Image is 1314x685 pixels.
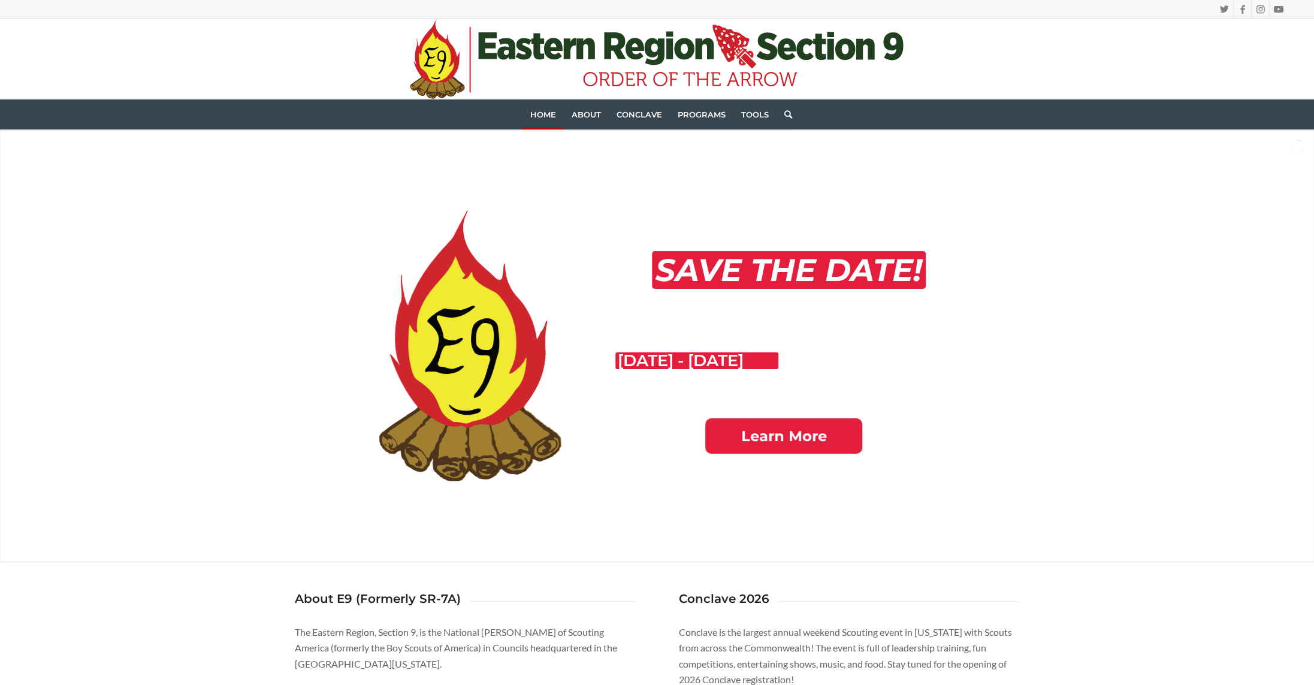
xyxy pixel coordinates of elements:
a: Tools [733,99,776,129]
a: About [563,99,608,129]
span: Tools [741,110,768,119]
a: Conclave [608,99,669,129]
span: Home [530,110,555,119]
h2: SAVE THE DATE! [652,251,926,289]
p: CAMP [PERSON_NAME] [PERSON_NAME], [GEOGRAPHIC_DATA] [616,376,980,399]
span: Programs [677,110,725,119]
span: About [571,110,600,119]
a: Programs [669,99,733,129]
h3: About E9 (Formerly SR-7A) [295,592,461,605]
h1: CONCLAVE [611,287,980,354]
p: The Eastern Region, Section 9, is the National [PERSON_NAME] of Scouting America (formerly the Bo... [295,624,636,672]
span: Conclave [616,110,661,119]
a: Home [522,99,563,129]
a: Search [776,99,792,129]
h3: Conclave 2026 [679,592,769,605]
p: [DATE] - [DATE] [615,352,778,369]
p: SERVICE LODGE: NAWAKWA #3 [785,348,978,376]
